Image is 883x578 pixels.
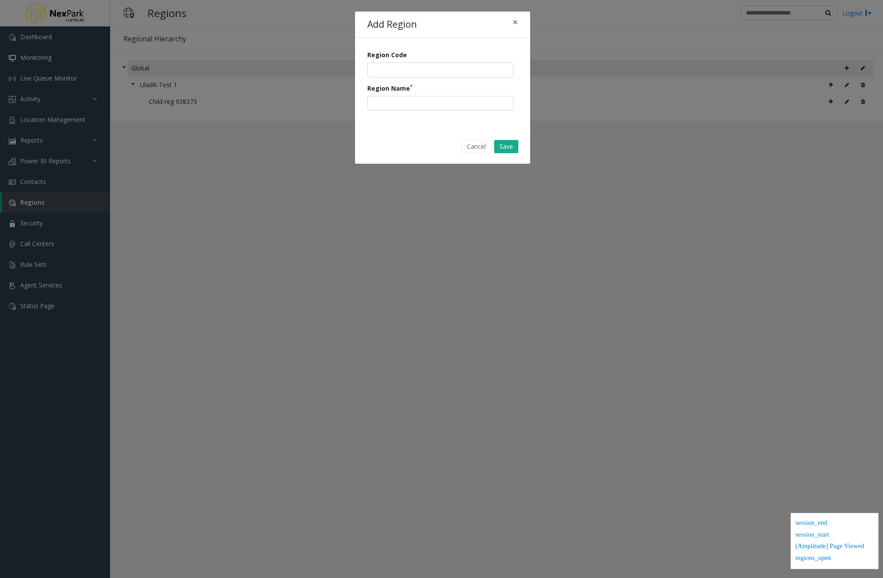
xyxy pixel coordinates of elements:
div: session_start [795,530,874,541]
button: Save [494,140,518,153]
div: regions_open [795,553,874,565]
div: session_end [795,518,874,530]
label: Region Code [367,50,407,59]
span: × [513,16,518,28]
button: Close [506,11,524,33]
div: [Amplitude] Page Viewed [795,541,874,553]
label: Region Name [367,84,413,93]
h4: Add Region [367,18,417,32]
button: Cancel [461,140,491,153]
